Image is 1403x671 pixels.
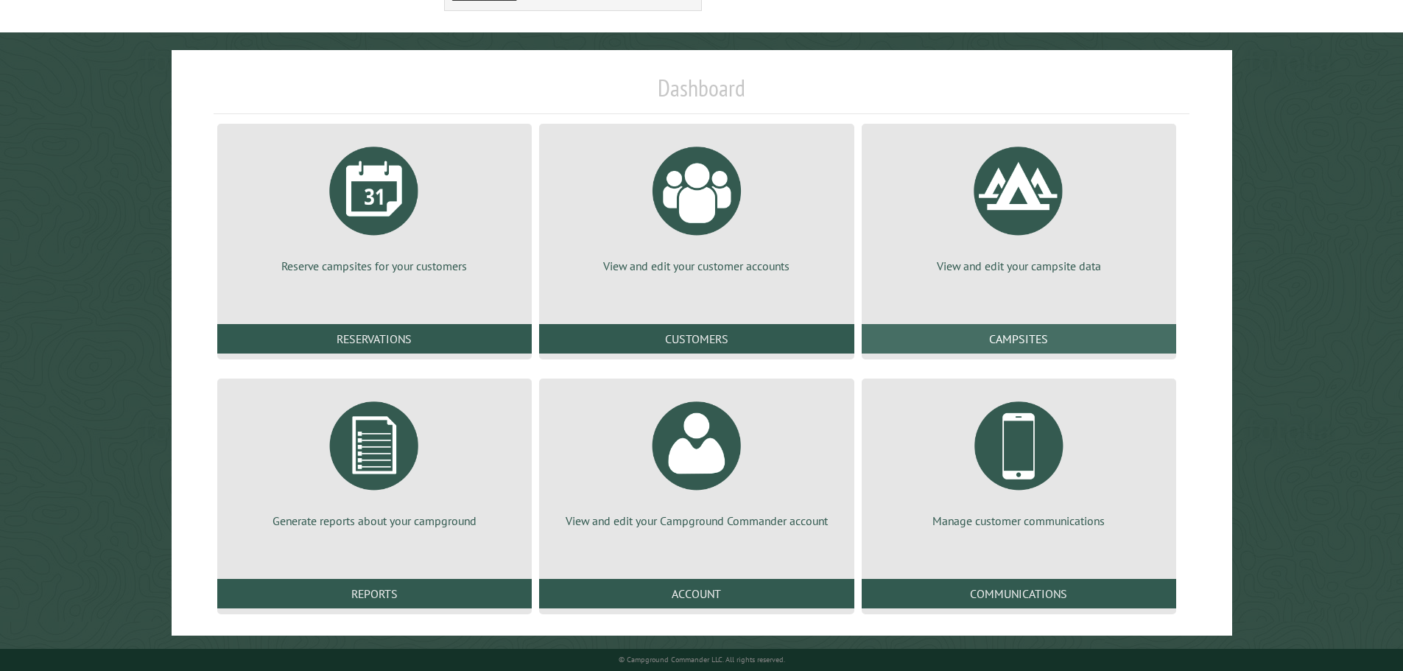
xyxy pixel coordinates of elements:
[217,579,532,608] a: Reports
[862,324,1176,354] a: Campsites
[557,513,836,529] p: View and edit your Campground Commander account
[235,390,514,529] a: Generate reports about your campground
[619,655,785,664] small: © Campground Commander LLC. All rights reserved.
[557,258,836,274] p: View and edit your customer accounts
[557,390,836,529] a: View and edit your Campground Commander account
[235,513,514,529] p: Generate reports about your campground
[557,136,836,274] a: View and edit your customer accounts
[217,324,532,354] a: Reservations
[539,324,854,354] a: Customers
[879,513,1158,529] p: Manage customer communications
[879,390,1158,529] a: Manage customer communications
[879,136,1158,274] a: View and edit your campsite data
[214,74,1190,114] h1: Dashboard
[862,579,1176,608] a: Communications
[539,579,854,608] a: Account
[879,258,1158,274] p: View and edit your campsite data
[235,258,514,274] p: Reserve campsites for your customers
[235,136,514,274] a: Reserve campsites for your customers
